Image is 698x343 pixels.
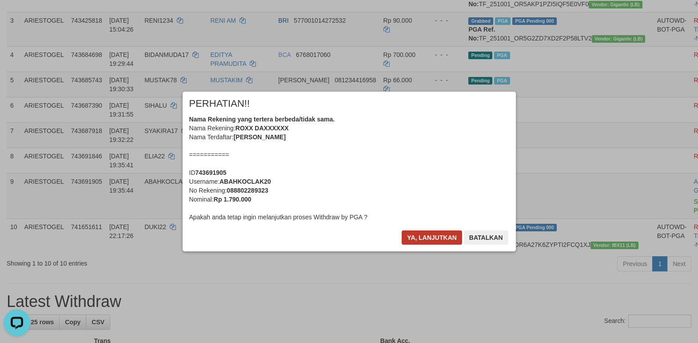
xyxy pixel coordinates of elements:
b: 088802289323 [227,187,268,194]
b: [PERSON_NAME] [234,133,286,141]
button: Batalkan [464,230,508,245]
b: ROXX DAXXXXXX [235,125,289,132]
b: Nama Rekening yang tertera berbeda/tidak sama. [189,116,335,123]
b: ABAHKOCLAK20 [219,178,271,185]
button: Open LiveChat chat widget [4,4,30,30]
button: Ya, lanjutkan [402,230,462,245]
b: 743691905 [195,169,227,176]
div: Nama Rekening: Nama Terdaftar: =========== ID Username: No Rekening: Nominal: Apakah anda tetap i... [189,115,509,222]
b: Rp 1.790.000 [214,196,251,203]
span: PERHATIAN!! [189,99,250,108]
